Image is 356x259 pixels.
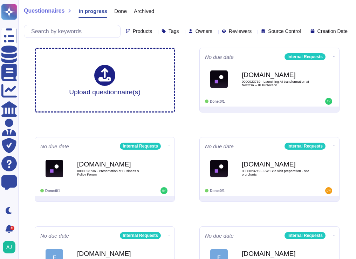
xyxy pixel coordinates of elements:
b: [DOMAIN_NAME] [242,71,312,78]
span: Source Control [268,29,301,34]
span: Creation Date [317,29,348,34]
span: Done: 0/1 [45,189,60,193]
span: 0000023739 - Launching AI transformation at NextEra -- IP Protection [242,80,312,87]
span: Tags [169,29,179,34]
span: 0000023736 - Presentation at Business & Policy Forum [77,169,147,176]
span: No due date [40,144,69,149]
span: Products [133,29,152,34]
img: user [325,98,332,105]
span: Reviewers [229,29,252,34]
span: 0000023719 - FW: Site visit preparation - site org charts [242,169,312,176]
img: user [160,187,167,194]
span: No due date [205,54,234,60]
button: user [1,239,20,255]
div: Internal Requests [285,143,326,150]
div: Internal Requests [285,53,326,60]
input: Search by keywords [28,25,120,38]
b: [DOMAIN_NAME] [242,161,312,168]
b: [DOMAIN_NAME] [242,250,312,257]
div: Internal Requests [285,232,326,239]
span: No due date [40,233,69,238]
span: Done: 0/1 [210,100,225,103]
span: No due date [205,233,234,238]
span: Done: 0/1 [210,189,225,193]
span: Done [114,8,127,14]
span: In progress [78,8,107,14]
div: 9+ [10,226,14,230]
span: Archived [134,8,154,14]
img: user [3,241,15,253]
img: Logo [210,70,228,88]
img: user [325,187,332,194]
img: Logo [46,160,63,177]
span: No due date [205,144,234,149]
b: [DOMAIN_NAME] [77,250,147,257]
img: Logo [210,160,228,177]
div: Internal Requests [120,143,161,150]
b: [DOMAIN_NAME] [77,161,147,168]
div: Internal Requests [120,232,161,239]
span: Owners [196,29,212,34]
div: Upload questionnaire(s) [69,65,141,95]
span: Questionnaires [24,8,64,14]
